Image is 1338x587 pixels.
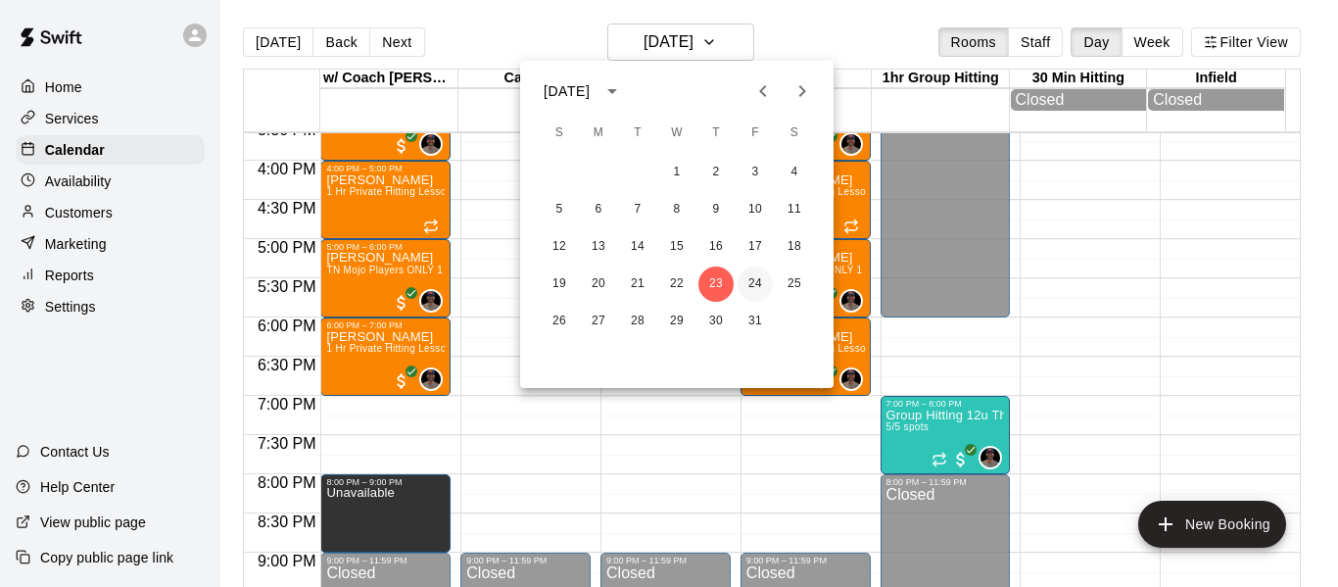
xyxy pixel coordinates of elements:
[738,229,773,265] button: 17
[542,114,577,153] span: Sunday
[620,114,655,153] span: Tuesday
[620,304,655,339] button: 28
[698,114,734,153] span: Thursday
[581,304,616,339] button: 27
[581,229,616,265] button: 13
[596,74,629,108] button: calendar view is open, switch to year view
[542,304,577,339] button: 26
[698,267,734,302] button: 23
[743,72,783,111] button: Previous month
[542,229,577,265] button: 12
[659,229,694,265] button: 15
[698,192,734,227] button: 9
[738,155,773,190] button: 3
[620,267,655,302] button: 21
[659,267,694,302] button: 22
[738,114,773,153] span: Friday
[698,155,734,190] button: 2
[783,72,822,111] button: Next month
[581,267,616,302] button: 20
[777,229,812,265] button: 18
[581,114,616,153] span: Monday
[777,192,812,227] button: 11
[738,304,773,339] button: 31
[777,267,812,302] button: 25
[777,155,812,190] button: 4
[542,192,577,227] button: 5
[659,304,694,339] button: 29
[581,192,616,227] button: 6
[659,155,694,190] button: 1
[620,229,655,265] button: 14
[698,229,734,265] button: 16
[544,81,590,102] div: [DATE]
[659,114,694,153] span: Wednesday
[542,267,577,302] button: 19
[777,114,812,153] span: Saturday
[620,192,655,227] button: 7
[698,304,734,339] button: 30
[738,192,773,227] button: 10
[738,267,773,302] button: 24
[659,192,694,227] button: 8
